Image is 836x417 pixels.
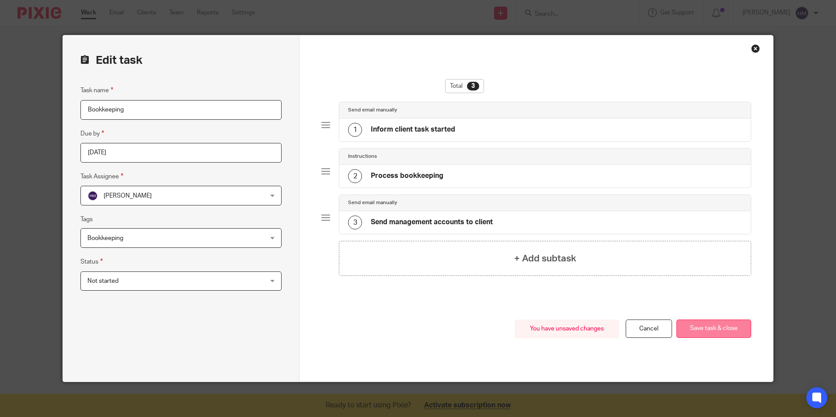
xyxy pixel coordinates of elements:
[87,191,98,201] img: svg%3E
[348,107,397,114] h4: Send email manually
[626,320,672,338] a: Cancel
[514,252,576,265] h4: + Add subtask
[348,215,362,229] div: 3
[371,218,493,227] h4: Send management accounts to client
[104,193,152,199] span: [PERSON_NAME]
[515,320,619,338] div: You have unsaved changes
[80,215,93,224] label: Tags
[80,257,103,267] label: Status
[676,320,751,338] button: Save task & close
[80,171,123,181] label: Task Assignee
[348,123,362,137] div: 1
[80,53,282,68] h2: Edit task
[87,278,118,284] span: Not started
[348,153,377,160] h4: Instructions
[80,129,104,139] label: Due by
[445,79,484,93] div: Total
[371,171,443,181] h4: Process bookkeeping
[467,82,479,90] div: 3
[751,44,760,53] div: Close this dialog window
[371,125,455,134] h4: Inform client task started
[87,235,123,241] span: Bookkeeping
[348,169,362,183] div: 2
[348,199,397,206] h4: Send email manually
[80,85,113,95] label: Task name
[80,143,282,163] input: Pick a date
